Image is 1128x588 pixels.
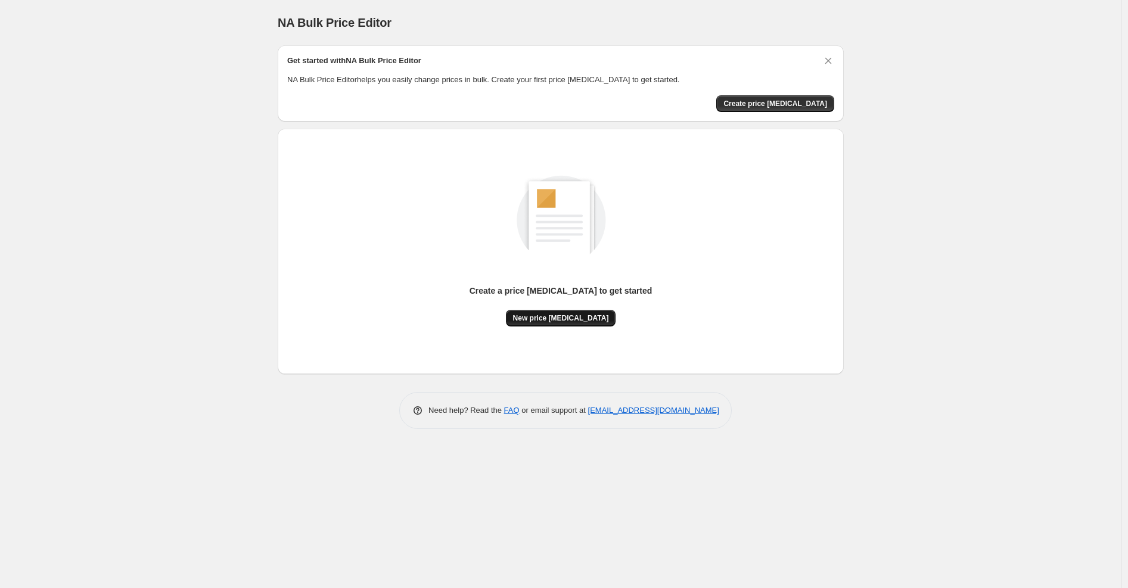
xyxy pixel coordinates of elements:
a: FAQ [504,406,520,415]
span: Create price [MEDICAL_DATA] [723,99,827,108]
button: Dismiss card [822,55,834,67]
span: NA Bulk Price Editor [278,16,391,29]
p: Create a price [MEDICAL_DATA] to get started [470,285,652,297]
button: Create price change job [716,95,834,112]
span: New price [MEDICAL_DATA] [513,313,609,323]
a: [EMAIL_ADDRESS][DOMAIN_NAME] [588,406,719,415]
button: New price [MEDICAL_DATA] [506,310,616,326]
h2: Get started with NA Bulk Price Editor [287,55,421,67]
span: Need help? Read the [428,406,504,415]
span: or email support at [520,406,588,415]
p: NA Bulk Price Editor helps you easily change prices in bulk. Create your first price [MEDICAL_DAT... [287,74,834,86]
